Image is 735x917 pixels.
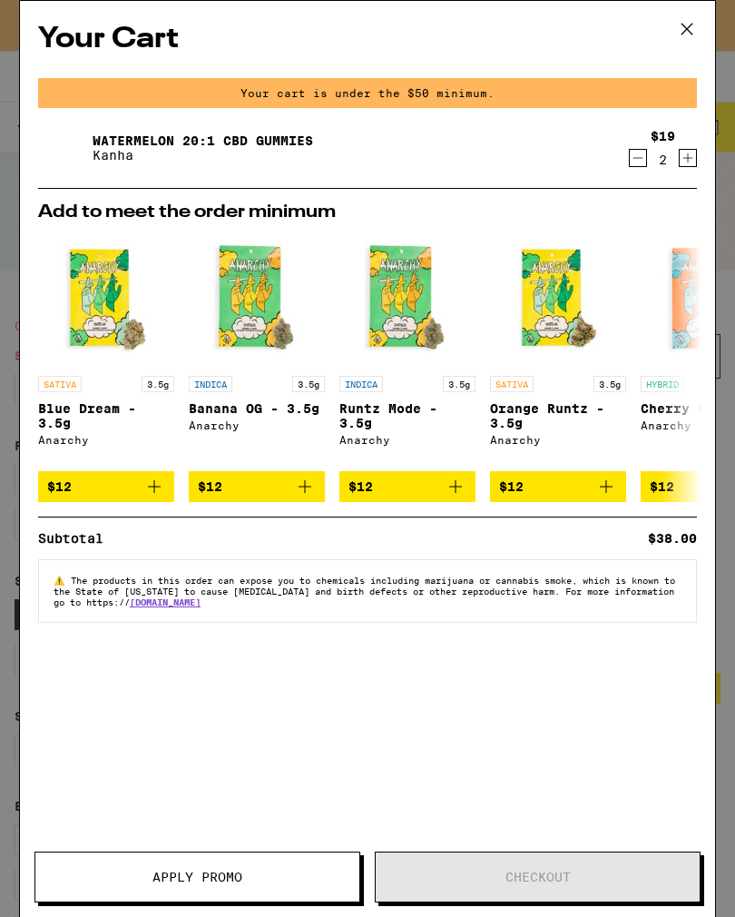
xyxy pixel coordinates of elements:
[648,532,697,545] div: $38.00
[38,203,697,222] h2: Add to meet the order minimum
[443,376,475,392] p: 3.5g
[130,597,201,607] a: [DOMAIN_NAME]
[679,149,697,167] button: Increment
[189,401,325,416] p: Banana OG - 3.5g
[339,231,475,367] img: Anarchy - Runtz Mode - 3.5g
[38,231,174,471] a: Open page for Blue Dream - 3.5g from Anarchy
[93,148,313,163] p: Kanha
[198,479,222,494] span: $12
[651,129,675,143] div: $19
[189,231,325,367] img: Anarchy - Banana OG - 3.5g
[490,434,626,446] div: Anarchy
[189,419,325,431] div: Anarchy
[490,231,626,367] img: Anarchy - Orange Runtz - 3.5g
[189,471,325,502] button: Add to bag
[54,575,71,586] span: ⚠️
[38,231,174,367] img: Anarchy - Blue Dream - 3.5g
[34,852,360,902] button: Apply Promo
[152,871,242,883] span: Apply Promo
[38,434,174,446] div: Anarchy
[505,871,571,883] span: Checkout
[651,153,675,167] div: 2
[339,231,475,471] a: Open page for Runtz Mode - 3.5g from Anarchy
[490,471,626,502] button: Add to bag
[189,231,325,471] a: Open page for Banana OG - 3.5g from Anarchy
[47,479,72,494] span: $12
[38,532,116,545] div: Subtotal
[38,401,174,430] p: Blue Dream - 3.5g
[339,401,475,430] p: Runtz Mode - 3.5g
[593,376,626,392] p: 3.5g
[339,376,383,392] p: INDICA
[490,401,626,430] p: Orange Runtz - 3.5g
[292,376,325,392] p: 3.5g
[629,149,647,167] button: Decrement
[38,19,697,60] h2: Your Cart
[348,479,373,494] span: $12
[38,123,89,173] img: Watermelon 20:1 CBD Gummies
[490,231,626,471] a: Open page for Orange Runtz - 3.5g from Anarchy
[11,13,131,27] span: Hi. Need any help?
[189,376,232,392] p: INDICA
[339,434,475,446] div: Anarchy
[54,575,675,607] span: The products in this order can expose you to chemicals including marijuana or cannabis smoke, whi...
[641,376,684,392] p: HYBRID
[339,471,475,502] button: Add to bag
[38,78,697,108] div: Your cart is under the $50 minimum.
[650,479,674,494] span: $12
[375,852,701,902] button: Checkout
[499,479,524,494] span: $12
[38,471,174,502] button: Add to bag
[93,133,313,148] a: Watermelon 20:1 CBD Gummies
[142,376,174,392] p: 3.5g
[490,376,534,392] p: SATIVA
